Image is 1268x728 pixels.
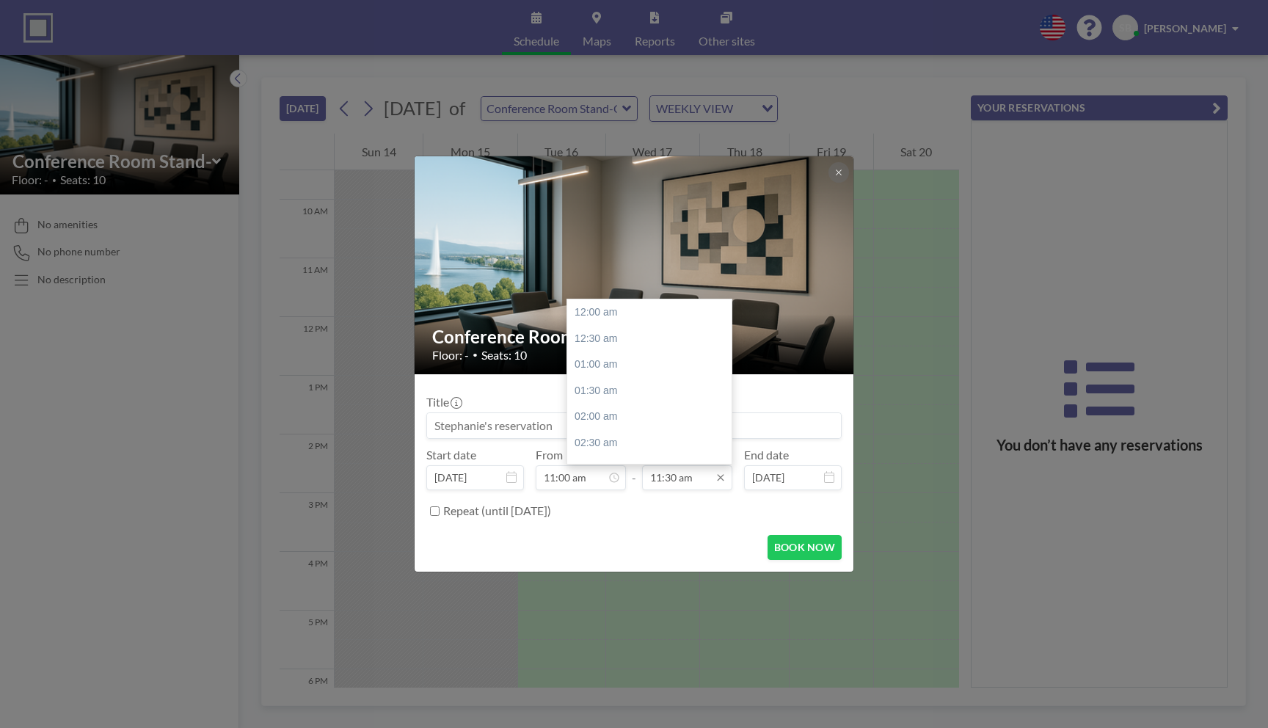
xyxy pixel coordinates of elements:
[167,85,178,97] img: tab_keywords_by_traffic_grey.svg
[59,85,71,97] img: tab_domain_overview_orange.svg
[632,453,636,485] span: -
[473,349,478,360] span: •
[41,23,72,35] div: v 4.0.25
[744,448,789,462] label: End date
[23,38,35,50] img: website_grey.svg
[38,38,166,50] div: Domaine: [DOMAIN_NAME]
[481,348,527,363] span: Seats: 10
[427,413,841,438] input: Stephanie's reservation
[567,326,732,352] div: 12:30 am
[183,87,225,96] div: Mots-clés
[426,395,461,409] label: Title
[426,448,476,462] label: Start date
[768,535,842,560] button: BOOK NOW
[536,448,563,462] label: From
[432,326,837,348] h2: Conference Room Stand-Offices
[567,430,732,456] div: 02:30 am
[567,299,732,326] div: 12:00 am
[432,348,469,363] span: Floor: -
[76,87,113,96] div: Domaine
[567,352,732,378] div: 01:00 am
[567,378,732,404] div: 01:30 am
[415,118,855,412] img: 537.png
[567,456,732,483] div: 03:00 am
[567,404,732,430] div: 02:00 am
[23,23,35,35] img: logo_orange.svg
[443,503,551,518] label: Repeat (until [DATE])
